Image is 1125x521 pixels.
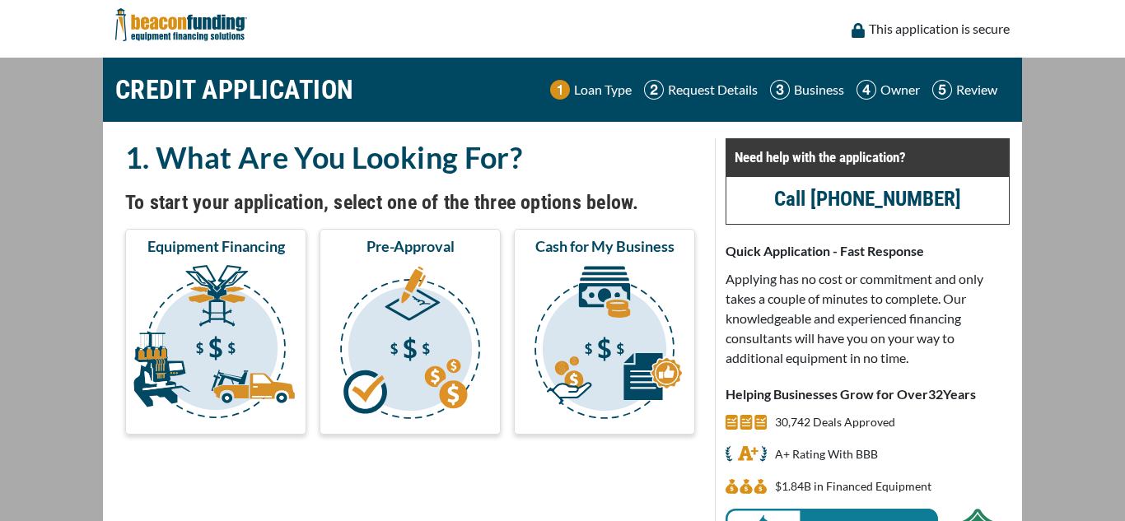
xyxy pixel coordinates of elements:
span: Cash for My Business [535,236,675,256]
p: A+ Rating With BBB [775,444,878,464]
p: 30,742 Deals Approved [775,412,895,432]
img: Step 4 [857,80,876,100]
p: This application is secure [869,19,1010,39]
button: Cash for My Business [514,229,695,435]
img: Cash for My Business [517,263,692,427]
p: Helping Businesses Grow for Over Years [726,384,1010,404]
p: Applying has no cost or commitment and only takes a couple of minutes to complete. Our knowledgea... [726,269,1010,368]
img: lock icon to convery security [852,23,865,38]
h1: CREDIT APPLICATION [115,66,354,114]
h4: To start your application, select one of the three options below. [125,188,695,216]
p: Request Details [668,80,758,100]
p: Quick Application - Fast Response [726,241,1010,261]
p: Review [956,80,997,100]
img: Step 3 [770,80,790,100]
img: Step 2 [644,80,664,100]
img: Step 1 [550,80,570,100]
p: Business [794,80,844,100]
span: Equipment Financing [147,236,285,256]
span: Pre-Approval [366,236,455,256]
p: $1,840,432,955 in Financed Equipment [775,477,931,496]
img: Equipment Financing [128,263,303,427]
img: Step 5 [932,80,952,100]
button: Pre-Approval [320,229,501,435]
a: Call [PHONE_NUMBER] [774,187,961,211]
img: Pre-Approval [323,263,497,427]
p: Need help with the application? [735,147,1001,167]
span: 32 [928,386,943,402]
p: Loan Type [574,80,632,100]
button: Equipment Financing [125,229,306,435]
p: Owner [880,80,920,100]
h2: 1. What Are You Looking For? [125,138,695,176]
